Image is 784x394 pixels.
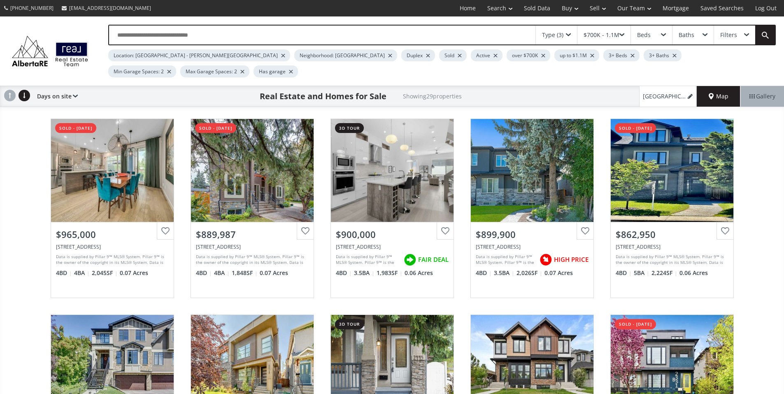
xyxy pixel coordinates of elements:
div: Duplex [401,49,435,61]
h1: Real Estate and Homes for Sale [260,91,386,102]
span: 4 BA [214,269,230,277]
div: $889,987 [196,228,309,241]
img: Logo [8,34,92,69]
span: 4 BA [74,269,90,277]
div: Data is supplied by Pillar 9™ MLS® System. Pillar 9™ is the owner of the copyright in its MLS® Sy... [56,254,167,266]
span: 2,224 SF [651,269,677,277]
div: 3+ Baths [644,49,682,61]
span: HIGH PRICE [554,255,589,264]
div: over $700K [507,49,550,61]
span: Map [709,92,728,100]
div: Days on site [33,86,78,107]
span: 0.07 Acres [260,269,288,277]
span: Gallery [749,92,775,100]
span: 4 BD [196,269,212,277]
div: Type (3) [542,32,563,38]
div: 2325 22 Avenue SW, Calgary, AB T2T 0T1 [616,243,728,250]
a: [EMAIL_ADDRESS][DOMAIN_NAME] [58,0,155,16]
div: Location: [GEOGRAPHIC_DATA] - [PERSON_NAME][GEOGRAPHIC_DATA] [108,49,290,61]
span: 3.5 BA [354,269,375,277]
span: [EMAIL_ADDRESS][DOMAIN_NAME] [69,5,151,12]
div: 2129 20 Avenue SW, Calgary, AB T2T 0M3 [336,243,449,250]
div: Neighborhood: [GEOGRAPHIC_DATA] [294,49,397,61]
img: rating icon [402,252,418,268]
a: sold - [DATE]$862,950[STREET_ADDRESS]Data is supplied by Pillar 9™ MLS® System. Pillar 9™ is the ... [602,110,742,306]
div: Has garage [254,65,298,77]
span: [GEOGRAPHIC_DATA] & [GEOGRAPHIC_DATA] - [PERSON_NAME][GEOGRAPHIC_DATA], 700K - 1.1M [643,92,686,100]
div: $965,000 [56,228,169,241]
img: rating icon [537,252,554,268]
a: sold - [DATE]$965,000[STREET_ADDRESS]Data is supplied by Pillar 9™ MLS® System. Pillar 9™ is the ... [42,110,182,306]
div: Data is supplied by Pillar 9™ MLS® System. Pillar 9™ is the owner of the copyright in its MLS® Sy... [476,254,535,266]
div: $700K - 1.1M [584,32,619,38]
div: $862,950 [616,228,728,241]
span: 2,045 SF [92,269,118,277]
div: Active [471,49,503,61]
div: 3+ Beds [603,49,640,61]
div: Sold [439,49,467,61]
div: Min Garage Spaces: 2 [108,65,176,77]
div: $900,000 [336,228,449,241]
span: 4 BD [476,269,492,277]
span: 1,983 SF [377,269,402,277]
span: 4 BD [616,269,632,277]
div: 2603 25 Street SW, Calgary, AB T3E 1X7 [196,243,309,250]
div: $899,900 [476,228,589,241]
div: Filters [720,32,737,38]
span: FAIR DEAL [418,255,449,264]
div: Beds [637,32,651,38]
span: 3.5 BA [494,269,514,277]
div: Max Garage Spaces: 2 [180,65,249,77]
span: 4 BD [336,269,352,277]
div: Data is supplied by Pillar 9™ MLS® System. Pillar 9™ is the owner of the copyright in its MLS® Sy... [616,254,726,266]
div: Data is supplied by Pillar 9™ MLS® System. Pillar 9™ is the owner of the copyright in its MLS® Sy... [336,254,400,266]
span: 5 BA [634,269,649,277]
span: [PHONE_NUMBER] [10,5,54,12]
div: 1903 26 Avenue SW, Calgary, AB T2T 1E4 [476,243,589,250]
div: Map [697,86,740,107]
span: 1,848 SF [232,269,258,277]
div: Baths [679,32,694,38]
h2: Showing 29 properties [403,93,462,99]
div: Gallery [740,86,784,107]
span: 0.06 Acres [405,269,433,277]
a: 3d tour$900,000[STREET_ADDRESS]Data is supplied by Pillar 9™ MLS® System. Pillar 9™ is the owner ... [322,110,462,306]
span: 0.07 Acres [544,269,573,277]
a: sold - [DATE]$889,987[STREET_ADDRESS]Data is supplied by Pillar 9™ MLS® System. Pillar 9™ is the ... [182,110,322,306]
a: [GEOGRAPHIC_DATA] & [GEOGRAPHIC_DATA] - [PERSON_NAME][GEOGRAPHIC_DATA], 700K - 1.1M [639,86,697,107]
div: 2613 21 Street SW, Calgary, AB T2T 5A9 [56,243,169,250]
span: 2,026 SF [516,269,542,277]
a: $899,900[STREET_ADDRESS]Data is supplied by Pillar 9™ MLS® System. Pillar 9™ is the owner of the ... [462,110,602,306]
div: up to $1.1M [554,49,599,61]
span: 4 BD [56,269,72,277]
div: Data is supplied by Pillar 9™ MLS® System. Pillar 9™ is the owner of the copyright in its MLS® Sy... [196,254,307,266]
span: 0.07 Acres [120,269,148,277]
span: 0.06 Acres [679,269,708,277]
